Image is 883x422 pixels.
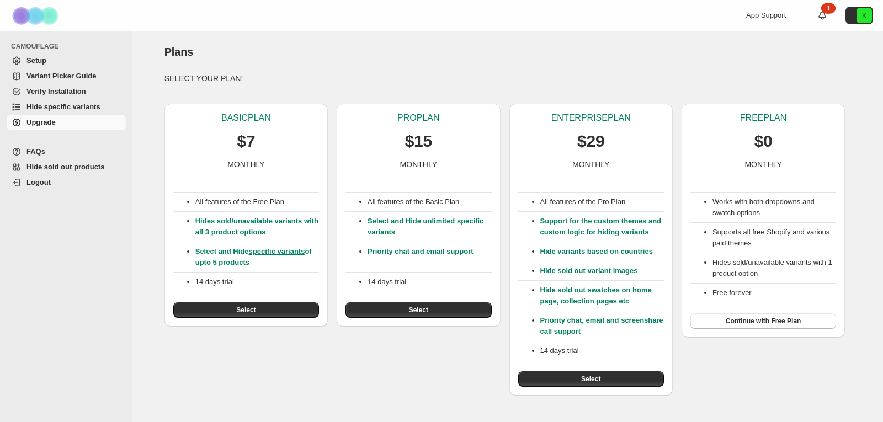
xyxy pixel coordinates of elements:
[540,345,664,356] p: 14 days trial
[195,246,319,268] p: Select and Hide of upto 5 products
[7,68,126,84] a: Variant Picker Guide
[11,42,127,51] span: CAMOUFLAGE
[236,306,256,314] span: Select
[409,306,428,314] span: Select
[754,130,773,152] p: $0
[368,196,491,207] p: All features of the Basic Plan
[572,159,609,170] p: MONTHLY
[7,175,126,190] a: Logout
[540,196,664,207] p: All features of the Pro Plan
[744,159,781,170] p: MONTHLY
[195,276,319,287] p: 14 days trial
[26,72,96,80] span: Variant Picker Guide
[817,10,828,21] a: 1
[712,196,836,218] li: Works with both dropdowns and swatch options
[164,73,845,84] p: SELECT YOUR PLAN!
[577,130,604,152] p: $29
[540,285,664,307] p: Hide sold out swatches on home page, collection pages etc
[712,257,836,279] li: Hides sold/unavailable variants with 1 product option
[405,130,432,152] p: $15
[221,113,271,124] p: BASIC PLAN
[26,163,105,171] span: Hide sold out products
[164,46,193,58] span: Plans
[173,302,319,318] button: Select
[345,302,491,318] button: Select
[195,196,319,207] p: All features of the Free Plan
[195,216,319,238] p: Hides sold/unavailable variants with all 3 product options
[7,84,126,99] a: Verify Installation
[712,287,836,298] li: Free forever
[368,246,491,268] p: Priority chat and email support
[7,144,126,159] a: FAQs
[397,113,439,124] p: PRO PLAN
[227,159,264,170] p: MONTHLY
[9,1,64,31] img: Camouflage
[746,11,786,19] span: App Support
[540,315,664,337] p: Priority chat, email and screenshare call support
[712,227,836,249] li: Supports all free Shopify and various paid themes
[26,56,46,65] span: Setup
[862,12,866,19] text: K
[581,375,600,383] span: Select
[368,216,491,238] p: Select and Hide unlimited specific variants
[845,7,873,24] button: Avatar with initials K
[7,159,126,175] a: Hide sold out products
[518,371,664,387] button: Select
[26,103,100,111] span: Hide specific variants
[26,118,56,126] span: Upgrade
[540,265,664,276] p: Hide sold out variant images
[26,87,86,95] span: Verify Installation
[690,313,836,329] button: Continue with Free Plan
[7,99,126,115] a: Hide specific variants
[857,8,872,23] span: Avatar with initials K
[540,246,664,257] p: Hide variants based on countries
[400,159,437,170] p: MONTHLY
[26,178,51,186] span: Logout
[551,113,631,124] p: ENTERPRISE PLAN
[26,147,45,156] span: FAQs
[821,3,836,14] div: 1
[540,216,664,238] p: Support for the custom themes and custom logic for hiding variants
[368,276,491,287] p: 14 days trial
[7,53,126,68] a: Setup
[726,317,801,325] span: Continue with Free Plan
[7,115,126,130] a: Upgrade
[740,113,786,124] p: FREE PLAN
[237,130,256,152] p: $7
[249,247,305,255] a: specific variants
